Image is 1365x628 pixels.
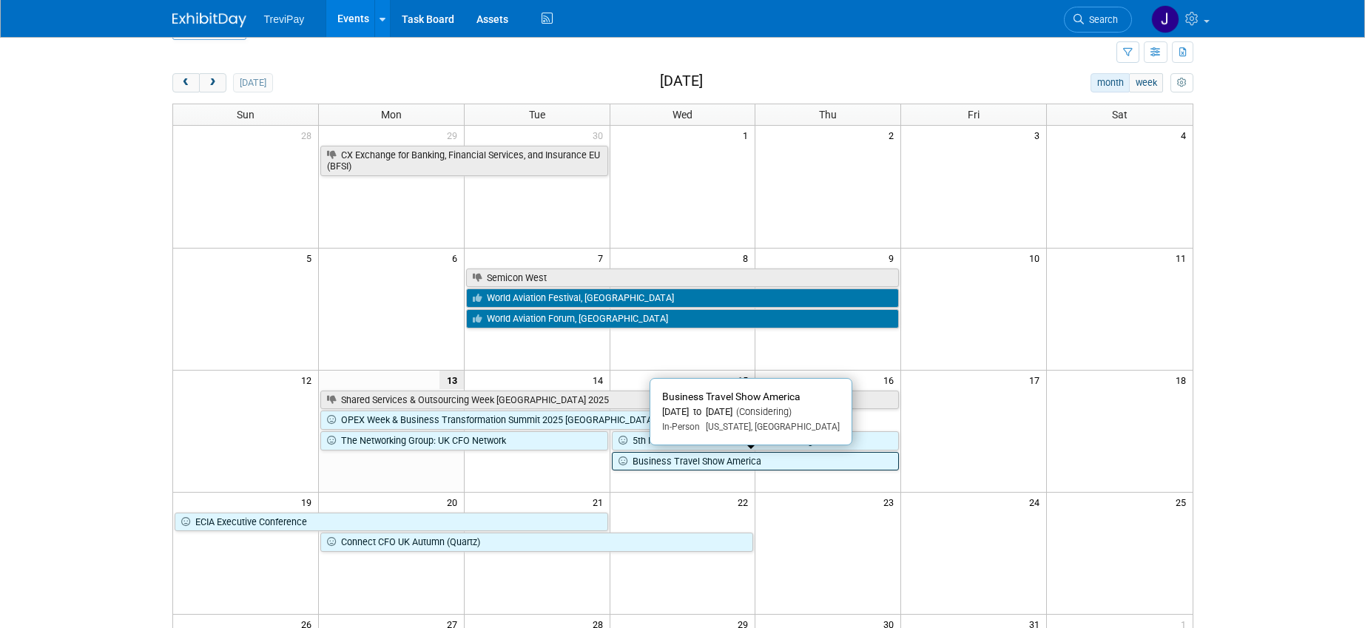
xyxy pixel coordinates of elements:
span: 18 [1174,371,1193,389]
a: World Aviation Festival, [GEOGRAPHIC_DATA] [466,288,900,308]
span: 11 [1174,249,1193,267]
h2: [DATE] [660,73,703,90]
button: next [199,73,226,92]
button: [DATE] [233,73,272,92]
span: In-Person [662,422,700,432]
span: 21 [591,493,610,511]
span: 1 [741,126,755,144]
a: CX Exchange for Banking, Financial Services, and Insurance EU (BFSI) [320,146,608,176]
span: 30 [591,126,610,144]
span: 15 [736,371,755,389]
a: Semicon West [466,269,900,288]
span: [US_STATE], [GEOGRAPHIC_DATA] [700,422,840,432]
span: 16 [882,371,900,389]
button: month [1091,73,1130,92]
a: World Aviation Forum, [GEOGRAPHIC_DATA] [466,309,900,328]
span: Mon [381,109,402,121]
span: 3 [1033,126,1046,144]
span: 19 [300,493,318,511]
span: Wed [673,109,692,121]
span: 14 [591,371,610,389]
span: 12 [300,371,318,389]
a: The Networking Group: UK CFO Network [320,431,608,450]
span: Thu [819,109,837,121]
span: Tue [529,109,545,121]
span: 25 [1174,493,1193,511]
span: 28 [300,126,318,144]
span: Search [1084,14,1118,25]
span: 8 [741,249,755,267]
a: Connect CFO UK Autumn (Quartz) [320,533,754,552]
span: 17 [1028,371,1046,389]
span: 7 [596,249,610,267]
span: Business Travel Show America [662,391,801,402]
span: 22 [736,493,755,511]
span: 24 [1028,493,1046,511]
span: TreviPay [264,13,305,25]
span: 13 [439,371,464,389]
button: myCustomButton [1170,73,1193,92]
span: 29 [445,126,464,144]
span: 2 [887,126,900,144]
img: Jim Salerno [1151,5,1179,33]
span: 9 [887,249,900,267]
span: Sun [237,109,255,121]
span: 20 [445,493,464,511]
a: Business Travel Show America [612,452,900,471]
span: 10 [1028,249,1046,267]
span: Fri [968,109,980,121]
span: 23 [882,493,900,511]
span: 5 [305,249,318,267]
a: 5th North America Automotive B2B Meeting [612,431,900,450]
button: week [1129,73,1163,92]
button: prev [172,73,200,92]
img: ExhibitDay [172,13,246,27]
span: (Considering) [732,406,792,417]
span: 4 [1179,126,1193,144]
div: [DATE] to [DATE] [662,406,840,419]
span: Sat [1112,109,1128,121]
a: Shared Services & Outsourcing Week [GEOGRAPHIC_DATA] 2025 [320,391,899,410]
a: OPEX Week & Business Transformation Summit 2025 [GEOGRAPHIC_DATA] [320,411,754,430]
a: ECIA Executive Conference [175,513,608,532]
span: 6 [451,249,464,267]
i: Personalize Calendar [1177,78,1187,88]
a: Search [1064,7,1132,33]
